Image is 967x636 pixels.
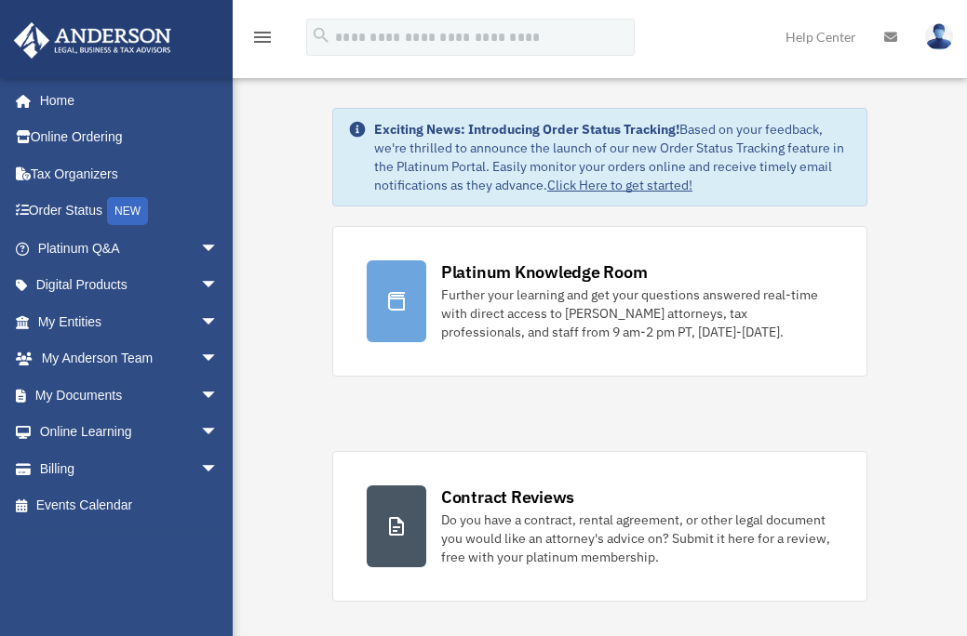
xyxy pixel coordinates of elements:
[547,177,692,193] a: Click Here to get started!
[200,450,237,488] span: arrow_drop_down
[200,377,237,415] span: arrow_drop_down
[13,230,247,267] a: Platinum Q&Aarrow_drop_down
[200,414,237,452] span: arrow_drop_down
[441,260,648,284] div: Platinum Knowledge Room
[441,510,833,566] div: Do you have a contract, rental agreement, or other legal document you would like an attorney's ad...
[441,485,574,509] div: Contract Reviews
[332,226,867,377] a: Platinum Knowledge Room Further your learning and get your questions answered real-time with dire...
[311,25,331,46] i: search
[200,303,237,341] span: arrow_drop_down
[107,197,148,225] div: NEW
[374,120,852,194] div: Based on your feedback, we're thrilled to announce the launch of our new Order Status Tracking fe...
[8,22,177,59] img: Anderson Advisors Platinum Portal
[13,267,247,304] a: Digital Productsarrow_drop_down
[200,340,237,378] span: arrow_drop_down
[13,192,247,231] a: Order StatusNEW
[374,121,679,138] strong: Exciting News: Introducing Order Status Tracking!
[13,82,237,119] a: Home
[13,414,247,451] a: Online Learningarrow_drop_down
[13,340,247,378] a: My Anderson Teamarrow_drop_down
[441,285,833,341] div: Further your learning and get your questions answered real-time with direct access to [PERSON_NAM...
[13,303,247,340] a: My Entitiesarrow_drop_down
[13,155,247,192] a: Tax Organizers
[251,33,274,48] a: menu
[200,230,237,268] span: arrow_drop_down
[251,26,274,48] i: menu
[13,119,247,156] a: Online Ordering
[13,377,247,414] a: My Documentsarrow_drop_down
[332,451,867,602] a: Contract Reviews Do you have a contract, rental agreement, or other legal document you would like...
[200,267,237,305] span: arrow_drop_down
[13,450,247,487] a: Billingarrow_drop_down
[13,487,247,524] a: Events Calendar
[925,23,953,50] img: User Pic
